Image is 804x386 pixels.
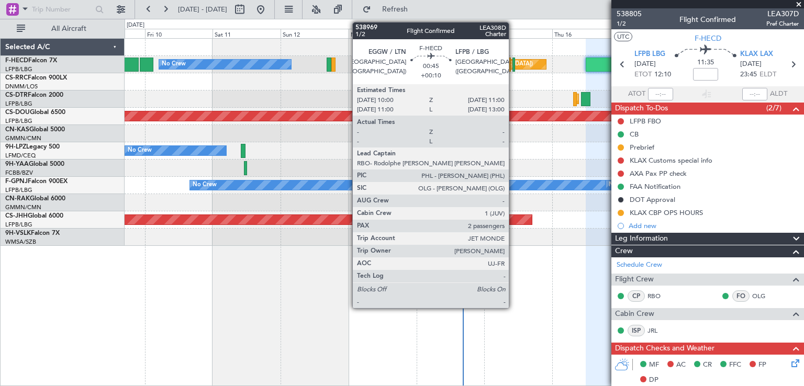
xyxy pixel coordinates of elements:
[27,25,110,32] span: All Aircraft
[630,169,687,178] div: AXA Pax PP check
[630,156,712,165] div: KLAX Customs special info
[12,20,114,37] button: All Aircraft
[32,2,92,17] input: Trip Number
[368,56,533,72] div: Planned Maint [GEOGRAPHIC_DATA] ([GEOGRAPHIC_DATA])
[5,213,28,219] span: CS-JHH
[695,33,721,44] span: F-HECD
[615,103,668,115] span: Dispatch To-Dos
[766,103,781,113] span: (2/7)
[128,143,152,158] div: No Crew
[647,326,671,335] a: JRL
[5,196,30,202] span: CN-RAK
[5,178,28,185] span: F-GPNJ
[419,177,443,193] div: No Crew
[630,143,654,152] div: Prebrief
[127,21,144,30] div: [DATE]
[630,117,661,126] div: LFPB FBO
[758,360,766,370] span: FP
[5,144,60,150] a: 9H-LPZLegacy 500
[740,59,762,70] span: [DATE]
[5,127,29,133] span: CN-KAS
[617,19,642,28] span: 1/2
[648,88,673,100] input: --:--
[373,6,417,13] span: Refresh
[5,203,41,211] a: GMMN/CMN
[5,213,63,219] a: CS-JHHGlobal 6000
[5,196,65,202] a: CN-RAKGlobal 6000
[634,70,652,80] span: ETOT
[281,29,349,38] div: Sun 12
[5,75,67,81] a: CS-RRCFalcon 900LX
[5,92,63,98] a: CS-DTRFalcon 2000
[740,70,757,80] span: 23:45
[697,58,714,68] span: 11:35
[703,360,712,370] span: CR
[178,5,227,14] span: [DATE] - [DATE]
[629,221,799,230] div: Add new
[5,221,32,229] a: LFPB/LBG
[5,58,57,64] a: F-HECDFalcon 7X
[552,29,620,38] div: Thu 16
[5,161,64,167] a: 9H-YAAGlobal 5000
[615,233,668,245] span: Leg Information
[615,274,654,286] span: Flight Crew
[647,291,671,301] a: RBO
[630,208,703,217] div: KLAX CBP OPS HOURS
[417,29,485,38] div: Tue 14
[732,290,750,302] div: FO
[349,29,417,38] div: Mon 13
[615,245,633,257] span: Crew
[5,127,65,133] a: CN-KASGlobal 5000
[630,195,675,204] div: DOT Approval
[5,92,28,98] span: CS-DTR
[358,1,420,18] button: Refresh
[5,109,65,116] a: CS-DOUGlobal 6500
[609,177,633,193] div: No Crew
[740,49,773,60] span: KLAX LAX
[729,360,741,370] span: FFC
[676,360,686,370] span: AC
[145,29,213,38] div: Fri 10
[5,152,36,160] a: LFMD/CEQ
[5,58,28,64] span: F-HECD
[5,169,33,177] a: FCBB/BZV
[615,343,714,355] span: Dispatch Checks and Weather
[5,134,41,142] a: GMMN/CMN
[649,375,658,385] span: DP
[654,70,671,80] span: 12:10
[630,182,680,191] div: FAA Notification
[617,260,662,270] a: Schedule Crew
[649,360,659,370] span: MF
[766,8,799,19] span: LEA307D
[5,109,30,116] span: CS-DOU
[5,144,26,150] span: 9H-LPZ
[760,70,776,80] span: ELDT
[5,83,38,90] a: DNMM/LOS
[614,32,632,41] button: UTC
[162,56,186,72] div: No Crew
[5,75,28,81] span: CS-RRC
[193,177,217,193] div: No Crew
[615,308,654,320] span: Cabin Crew
[628,325,645,336] div: ISP
[628,89,645,99] span: ATOT
[766,19,799,28] span: Pref Charter
[484,29,552,38] div: Wed 15
[770,89,787,99] span: ALDT
[5,117,32,125] a: LFPB/LBG
[5,186,32,194] a: LFPB/LBG
[628,290,645,302] div: CP
[5,238,36,246] a: WMSA/SZB
[5,161,29,167] span: 9H-YAA
[630,130,639,139] div: CB
[213,29,281,38] div: Sat 11
[752,291,776,301] a: OLG
[5,230,60,236] a: 9H-VSLKFalcon 7X
[5,100,32,108] a: LFPB/LBG
[617,8,642,19] span: 538805
[634,49,665,60] span: LFPB LBG
[5,230,31,236] span: 9H-VSLK
[5,178,68,185] a: F-GPNJFalcon 900EX
[679,14,736,25] div: Flight Confirmed
[5,65,32,73] a: LFPB/LBG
